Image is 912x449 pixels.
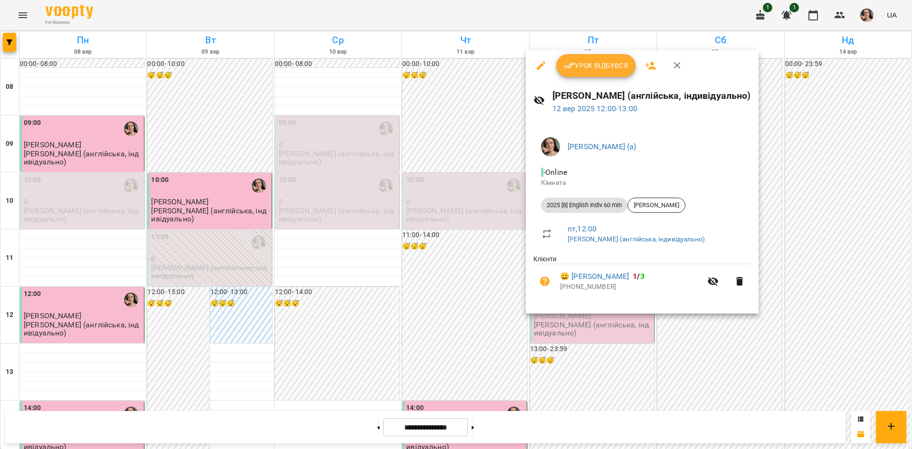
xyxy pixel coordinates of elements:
div: [PERSON_NAME] [627,198,685,213]
span: Урок відбувся [564,60,628,71]
span: 2025 [8] English Indiv 60 min [541,201,627,210]
h6: [PERSON_NAME] (англійська, індивідуально) [552,88,751,103]
span: 1 [633,272,637,281]
button: Урок відбувся [556,54,636,77]
a: 12 вер 2025 12:00-13:00 [552,104,637,113]
a: [PERSON_NAME] (а) [568,142,636,151]
p: [PHONE_NUMBER] [560,282,702,292]
span: - Online [541,168,569,177]
a: [PERSON_NAME] (англійська, індивідуально) [568,235,705,243]
ul: Клієнти [533,254,751,302]
a: пт , 12:00 [568,224,597,233]
img: aaa0aa5797c5ce11638e7aad685b53dd.jpeg [541,137,560,156]
span: [PERSON_NAME] [628,201,685,210]
a: 😀 [PERSON_NAME] [560,271,629,282]
span: 3 [640,272,645,281]
b: / [633,272,644,281]
p: Кімната [541,178,743,188]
